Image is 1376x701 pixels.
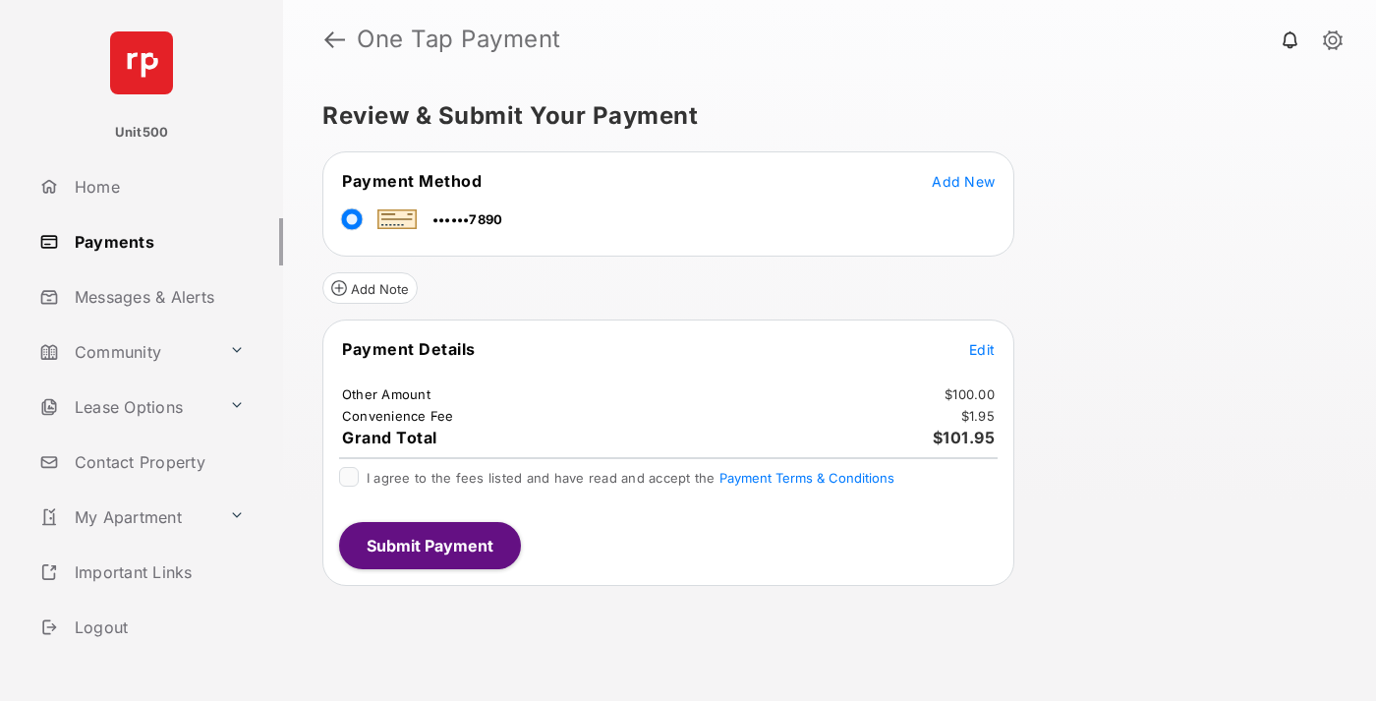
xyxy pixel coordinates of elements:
a: Important Links [31,549,253,596]
td: $1.95 [960,407,996,425]
a: Community [31,328,221,376]
span: I agree to the fees listed and have read and accept the [367,470,894,486]
p: Unit500 [115,123,169,143]
span: Edit [969,341,995,358]
button: Add Note [322,272,418,304]
span: ••••••7890 [432,211,502,227]
button: Edit [969,339,995,359]
td: $100.00 [944,385,996,403]
a: Logout [31,604,283,651]
span: Add New [932,173,995,190]
h5: Review & Submit Your Payment [322,104,1321,128]
a: Contact Property [31,438,283,486]
button: I agree to the fees listed and have read and accept the [719,470,894,486]
td: Other Amount [341,385,431,403]
td: Convenience Fee [341,407,455,425]
button: Add New [932,171,995,191]
strong: One Tap Payment [357,28,561,51]
a: Lease Options [31,383,221,431]
a: My Apartment [31,494,221,541]
a: Payments [31,218,283,265]
span: Grand Total [342,428,437,447]
img: svg+xml;base64,PHN2ZyB4bWxucz0iaHR0cDovL3d3dy53My5vcmcvMjAwMC9zdmciIHdpZHRoPSI2NCIgaGVpZ2h0PSI2NC... [110,31,173,94]
span: $101.95 [933,428,996,447]
a: Home [31,163,283,210]
span: Payment Method [342,171,482,191]
a: Messages & Alerts [31,273,283,321]
span: Payment Details [342,339,476,359]
button: Submit Payment [339,522,521,569]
